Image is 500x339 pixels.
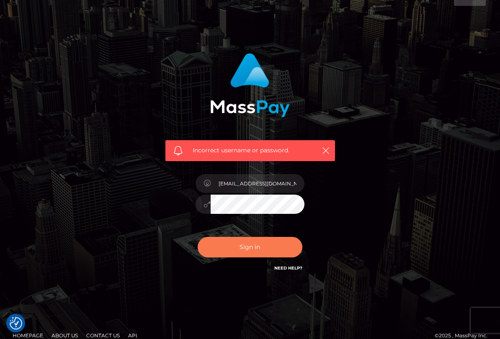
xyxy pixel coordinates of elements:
[210,54,290,118] img: MassPay Login
[193,146,312,155] span: Incorrect username or password.
[211,175,304,193] input: Username...
[198,237,302,258] button: Sign in
[10,317,22,330] button: Consent Preferences
[10,317,22,330] img: Revisit consent button
[274,266,302,271] a: Need Help?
